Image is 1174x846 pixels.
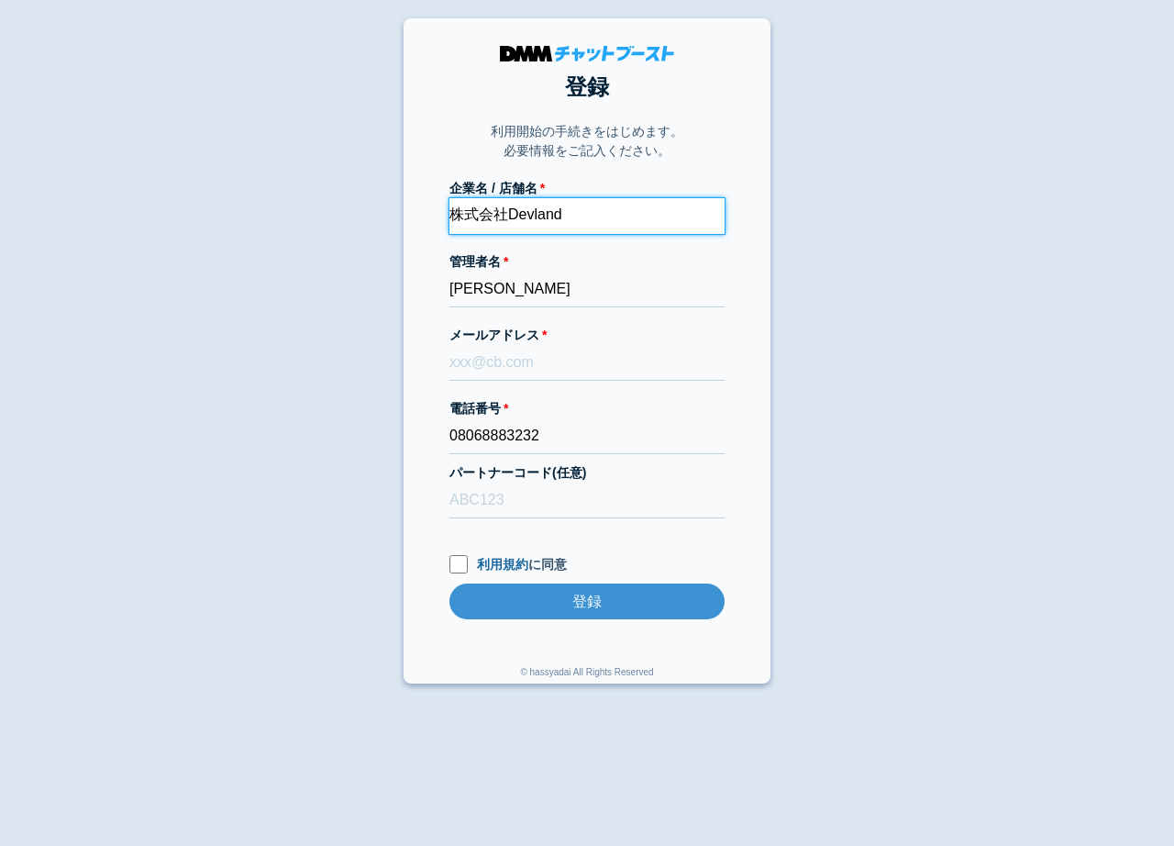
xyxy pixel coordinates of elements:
[449,71,725,104] h1: 登録
[449,345,725,381] input: xxx@cb.com
[449,555,468,573] input: 利用規約に同意
[449,198,725,234] input: 株式会社チャットブースト
[449,483,725,518] input: ABC123
[449,179,725,198] label: 企業名 / 店舗名
[477,557,528,572] a: 利用規約
[449,418,725,454] input: 0000000000
[491,122,683,161] p: 利用開始の手続きをはじめます。 必要情報をご記入ください。
[449,463,725,483] label: パートナーコード(任意)
[500,46,674,61] img: DMMチャットブースト
[449,326,725,345] label: メールアドレス
[449,555,725,574] label: に同意
[449,584,725,619] input: 登録
[520,665,653,684] div: © hassyadai All Rights Reserved
[449,399,725,418] label: 電話番号
[449,272,725,307] input: 会話 太郎
[449,252,725,272] label: 管理者名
